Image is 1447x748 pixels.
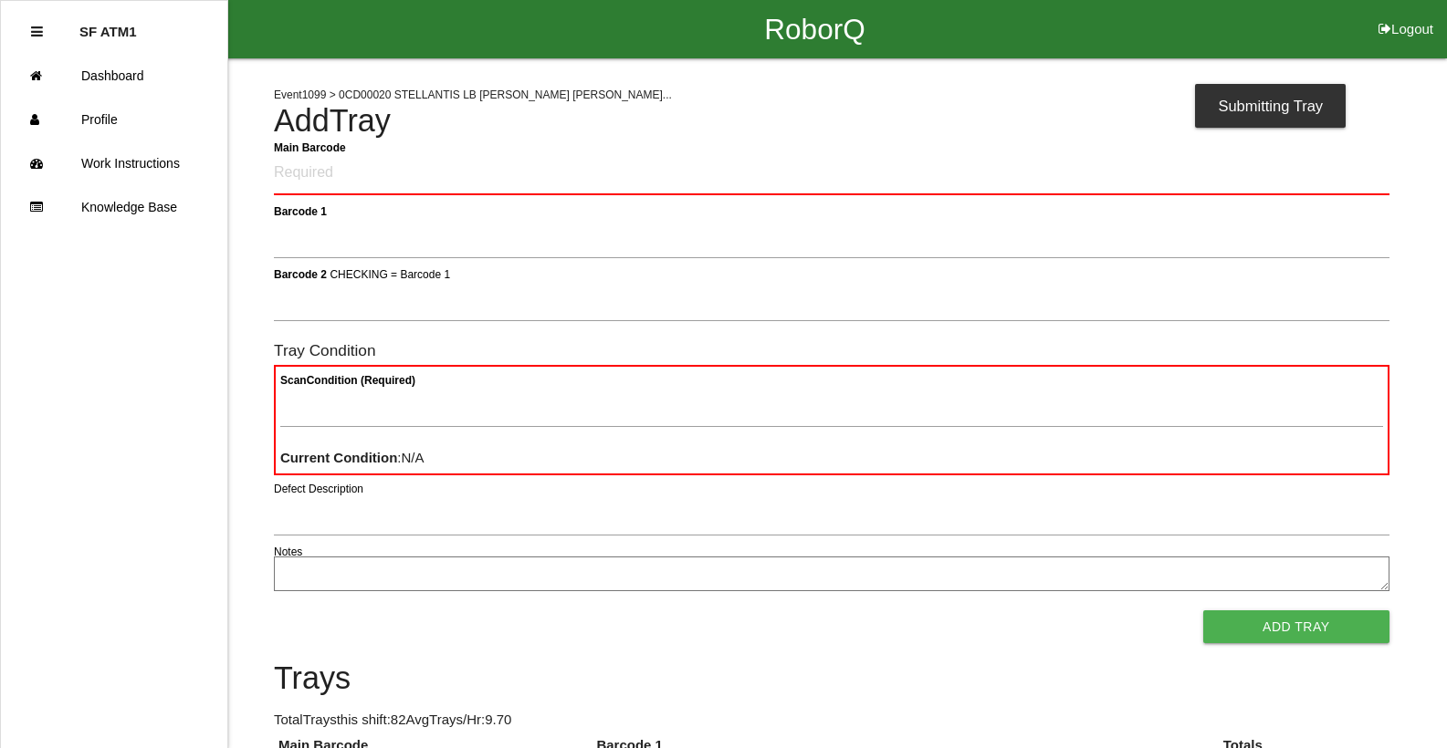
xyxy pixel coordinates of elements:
label: Defect Description [274,481,363,497]
h4: Trays [274,661,1389,696]
b: Current Condition [280,450,397,465]
label: Notes [274,544,302,560]
p: Total Trays this shift: 82 Avg Trays /Hr: 9.70 [274,710,1389,731]
span: : N/A [280,450,425,465]
input: Required [274,152,1389,195]
span: CHECKING = Barcode 1 [330,267,450,280]
div: Close [31,10,43,54]
a: Knowledge Base [1,185,227,229]
b: Barcode 2 [274,267,327,280]
span: Event 1099 > 0CD00020 STELLANTIS LB [PERSON_NAME] [PERSON_NAME]... [274,88,672,101]
b: Scan Condition (Required) [280,374,415,387]
h6: Tray Condition [274,342,1389,359]
button: Add Tray [1203,610,1389,643]
h4: Add Tray [274,104,1389,139]
b: Main Barcode [274,140,346,153]
b: Barcode 1 [274,204,327,217]
p: SF ATM1 [79,10,137,39]
a: Work Instructions [1,141,227,185]
a: Dashboard [1,54,227,98]
div: Submitting Tray [1195,84,1346,128]
a: Profile [1,98,227,141]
